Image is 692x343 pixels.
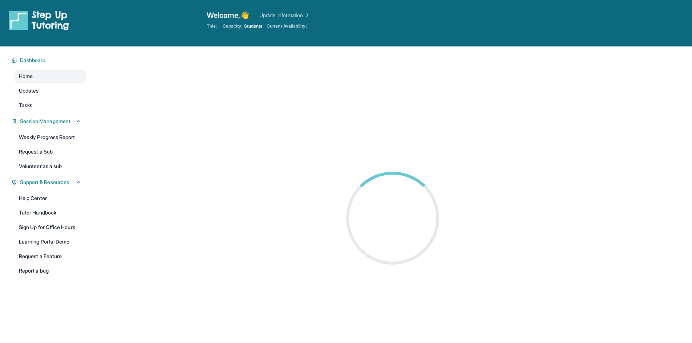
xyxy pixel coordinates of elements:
[15,70,86,83] a: Home
[20,57,46,64] span: Dashboard
[19,87,39,94] span: Updates
[207,23,217,29] span: Title:
[15,99,86,112] a: Tasks
[15,264,86,277] a: Report a bug
[15,250,86,263] a: Request a Feature
[303,12,310,19] img: Chevron Right
[17,118,81,125] button: Session Management
[20,179,69,186] span: Support & Resources
[15,192,86,205] a: Help Center
[15,160,86,173] a: Volunteer as a sub
[19,102,32,109] span: Tasks
[9,10,69,30] img: logo
[17,57,81,64] button: Dashboard
[223,23,243,29] span: Capacity:
[15,145,86,158] a: Request a Sub
[15,235,86,248] a: Learning Portal Demo
[17,179,81,186] button: Support & Resources
[15,131,86,144] a: Weekly Progress Report
[207,10,250,20] span: Welcome, 👋
[244,23,263,29] span: Students
[15,84,86,97] a: Updates
[15,206,86,219] a: Tutor Handbook
[15,221,86,234] a: Sign Up for Office Hours
[19,73,33,80] span: Home
[20,118,70,125] span: Session Management
[267,23,307,29] span: Current Availability:
[259,12,310,19] a: Update Information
